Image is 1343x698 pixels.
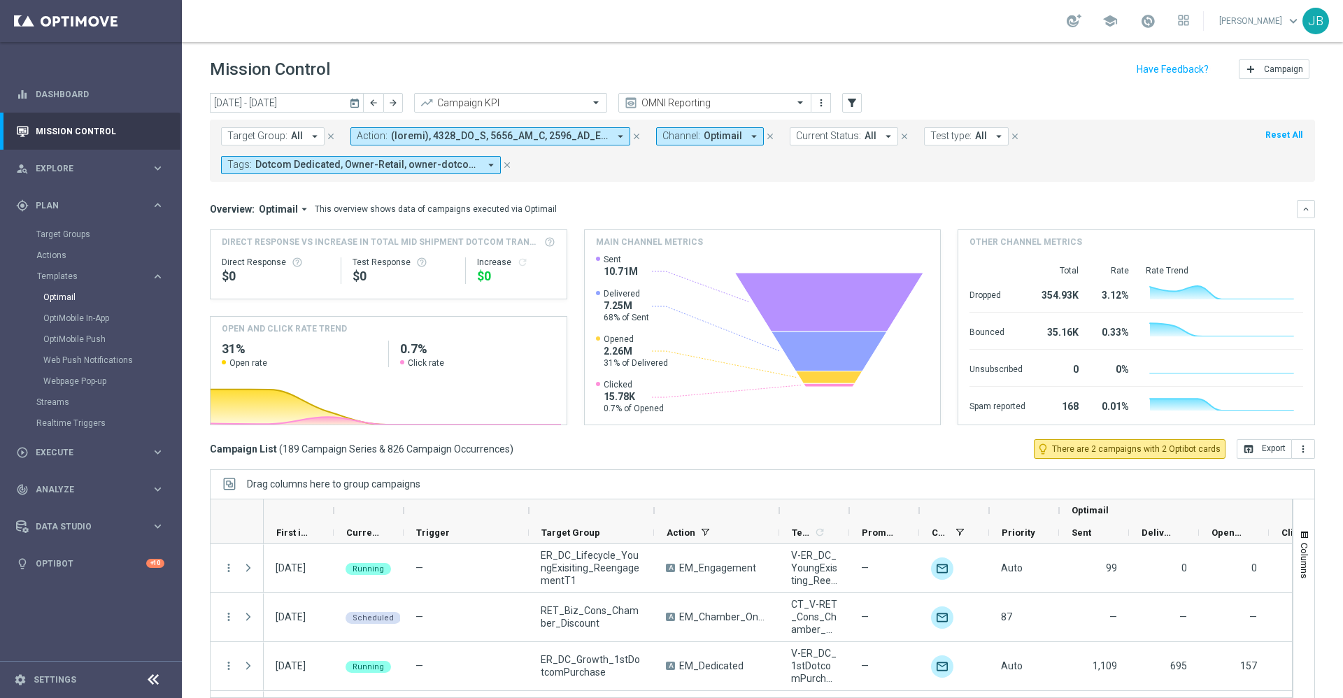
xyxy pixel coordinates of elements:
[36,76,164,113] a: Dashboard
[276,562,306,574] div: 15 Oct 2025, Wednesday
[211,642,264,691] div: Press SPACE to select this row.
[151,162,164,175] i: keyboard_arrow_right
[501,157,513,173] button: close
[632,131,641,141] i: close
[349,97,362,109] i: today
[624,96,638,110] i: preview
[931,655,953,678] img: Optimail
[662,130,700,142] span: Channel:
[596,236,703,248] h4: Main channel metrics
[222,341,377,357] h2: 31%
[969,236,1082,248] h4: Other channel metrics
[383,93,403,113] button: arrow_forward
[350,127,630,145] button: Action: (loremi), 4328_DO_S, 5656_AM_C, 2596_AD_E/S, 5607_DO_E, TempoRincid_UTLABO, ET_DolorEmag_...
[36,201,151,210] span: Plan
[969,394,1025,416] div: Spam reported
[36,397,145,408] a: Streams
[541,653,642,678] span: ER_DC_Growth_1stDotcomPurchase
[1042,283,1079,305] div: 354.93K
[510,443,513,455] span: )
[666,564,675,572] span: A
[16,446,29,459] i: play_circle_outline
[391,130,609,142] span: (blanks) 2024_DC_C 2024_DC_L 2024_DC_N/Y + 334 more
[1240,660,1257,671] span: 157
[1102,13,1118,29] span: school
[969,357,1025,379] div: Unsubscribed
[1095,320,1129,342] div: 0.33%
[1137,64,1209,74] input: Have Feedback?
[36,245,180,266] div: Actions
[931,557,953,580] img: Optimail
[222,611,235,623] button: more_vert
[1170,660,1187,671] span: 695
[43,355,145,366] a: Web Push Notifications
[16,199,29,212] i: gps_fixed
[1072,527,1091,538] span: Sent
[924,127,1009,145] button: Test type: All arrow_drop_down
[541,604,642,629] span: RET_Biz_Cons_Chamber_Discount
[16,76,164,113] div: Dashboard
[357,130,388,142] span: Action:
[211,544,264,593] div: Press SPACE to select this row.
[667,527,695,538] span: Action
[1245,64,1256,75] i: add
[15,126,165,137] button: Mission Control
[36,448,151,457] span: Execute
[308,130,321,143] i: arrow_drop_down
[1142,527,1175,538] span: Delivered
[353,268,454,285] div: $0
[814,94,828,111] button: more_vert
[353,564,384,574] span: Running
[846,97,858,109] i: filter_alt
[15,200,165,211] button: gps_fixed Plan keyboard_arrow_right
[1237,439,1292,459] button: open_in_browser Export
[325,129,337,144] button: close
[15,89,165,100] div: equalizer Dashboard
[43,313,145,324] a: OptiMobile In-App
[1052,443,1221,455] span: There are 2 campaigns with 2 Optibot cards
[16,520,151,533] div: Data Studio
[298,203,311,215] i: arrow_drop_down
[227,159,252,171] span: Tags:
[502,160,512,170] i: close
[614,130,627,143] i: arrow_drop_down
[1109,611,1117,622] span: —
[900,131,909,141] i: close
[604,334,668,345] span: Opened
[1042,320,1079,342] div: 35.16K
[415,562,423,574] span: —
[792,527,812,538] span: Templates
[791,549,837,587] span: V-ER_DC_YoungExisting_ReengagementT1
[15,163,165,174] button: person_search Explore keyboard_arrow_right
[416,527,450,538] span: Trigger
[16,483,29,496] i: track_changes
[408,357,444,369] span: Click rate
[36,113,164,150] a: Mission Control
[15,484,165,495] div: track_changes Analyze keyboard_arrow_right
[477,257,555,268] div: Increase
[222,660,235,672] button: more_vert
[15,447,165,458] button: play_circle_outline Execute keyboard_arrow_right
[276,660,306,672] div: 13 Oct 2025, Monday
[1042,394,1079,416] div: 168
[276,611,306,623] div: 16 Oct 2025, Thursday
[969,320,1025,342] div: Bounced
[1002,527,1035,538] span: Priority
[930,130,972,142] span: Test type:
[791,598,837,636] span: CT_V-RET_Cons_Chamber_Discount Confirmation
[400,341,555,357] h2: 0.7%
[222,562,235,574] i: more_vert
[222,257,329,268] div: Direct Response
[16,162,29,175] i: person_search
[1146,265,1303,276] div: Rate Trend
[1042,357,1079,379] div: 0
[347,93,364,114] button: today
[796,130,861,142] span: Current Status:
